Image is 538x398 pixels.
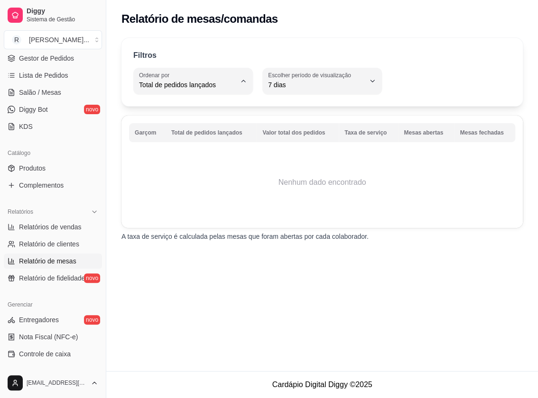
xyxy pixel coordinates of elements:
span: Relatório de mesas [19,256,76,266]
th: Taxa de serviço [339,123,398,142]
th: Garçom [129,123,166,142]
span: Diggy Bot [19,105,48,114]
th: Mesas fechadas [454,123,515,142]
span: KDS [19,122,33,131]
th: Mesas abertas [398,123,454,142]
span: Controle de fiado [19,366,70,376]
span: Relatório de fidelidade [19,273,85,283]
span: Complementos [19,181,64,190]
p: Filtros [133,50,157,61]
span: Produtos [19,163,46,173]
h2: Relatório de mesas/comandas [121,11,278,27]
span: Total de pedidos lançados [139,80,236,90]
span: Controle de caixa [19,349,71,359]
span: R [12,35,21,45]
th: Valor total dos pedidos [257,123,339,142]
div: Catálogo [4,145,102,161]
span: [EMAIL_ADDRESS][DOMAIN_NAME] [27,379,87,387]
span: 7 dias [268,80,365,90]
label: Escolher período de visualização [268,71,354,79]
div: [PERSON_NAME] ... [29,35,89,45]
span: Relatório de clientes [19,239,79,249]
span: Diggy [27,7,98,16]
td: Nenhum dado encontrado [129,145,515,220]
span: Gestor de Pedidos [19,54,74,63]
span: Entregadores [19,315,59,325]
span: Lista de Pedidos [19,71,68,80]
footer: Cardápio Digital Diggy © 2025 [106,371,538,398]
span: Relatórios de vendas [19,222,82,232]
span: Sistema de Gestão [27,16,98,23]
span: Nota Fiscal (NFC-e) [19,332,78,342]
div: Gerenciar [4,297,102,312]
span: Relatórios [8,208,33,216]
p: A taxa de serviço é calculada pelas mesas que foram abertas por cada colaborador. [121,232,523,241]
span: Salão / Mesas [19,88,61,97]
button: Select a team [4,30,102,49]
label: Ordenar por [139,71,173,79]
